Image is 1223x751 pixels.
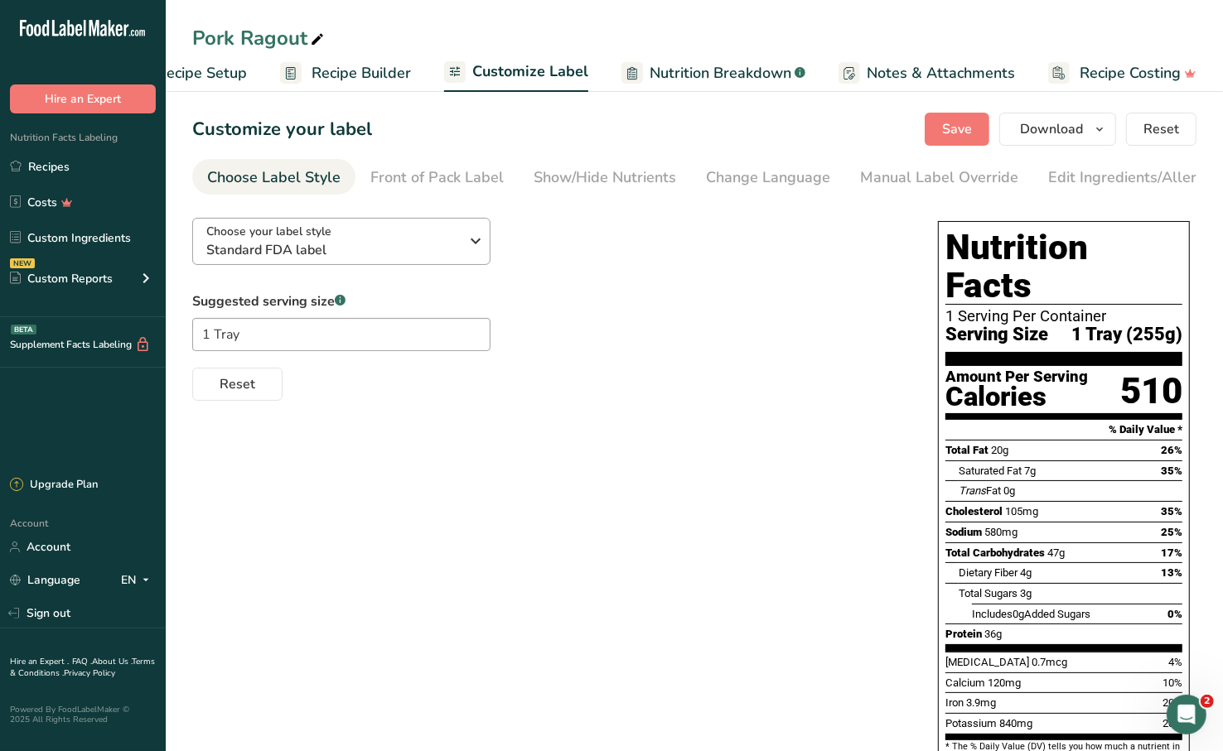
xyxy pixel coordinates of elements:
a: Recipe Setup [125,55,247,92]
div: Choose Label Style [207,166,341,189]
span: 3.9mg [966,696,996,709]
span: 105mg [1005,505,1038,518]
span: Fat [959,484,1001,497]
span: Download [1020,119,1083,139]
span: Total Carbohydrates [945,546,1045,559]
span: Customize Label [472,60,588,83]
span: 4% [1168,656,1182,668]
span: Cholesterol [945,505,1003,518]
span: 26% [1161,444,1182,456]
label: Suggested serving size [192,291,491,311]
span: 47g [1047,546,1065,559]
i: Trans [959,484,986,497]
span: 580mg [984,526,1018,538]
div: NEW [10,258,35,268]
div: Show/Hide Nutrients [534,166,676,189]
span: Protein [945,628,982,640]
span: Recipe Setup [157,62,247,84]
span: Save [942,119,972,139]
span: 3g [1020,587,1032,599]
div: Powered By FoodLabelMaker © 2025 All Rights Reserved [10,705,156,725]
span: 20% [1163,696,1182,709]
span: 35% [1161,465,1182,477]
span: 7g [1024,465,1036,477]
span: Nutrition Breakdown [650,62,791,84]
a: Privacy Policy [64,667,115,679]
a: Language [10,566,80,595]
div: BETA [11,325,36,335]
span: Serving Size [945,325,1048,345]
div: Front of Pack Label [370,166,504,189]
button: Download [999,113,1116,146]
span: Potassium [945,717,997,729]
a: FAQ . [72,656,92,667]
span: Recipe Builder [312,62,411,84]
a: Terms & Conditions . [10,656,155,679]
span: 840mg [999,717,1032,729]
span: Notes & Attachments [867,62,1015,84]
span: 13% [1161,566,1182,579]
div: Manual Label Override [860,166,1018,189]
div: Upgrade Plan [10,477,98,493]
span: 25% [1161,526,1182,538]
h1: Nutrition Facts [945,229,1182,305]
a: Recipe Builder [280,55,411,92]
a: Nutrition Breakdown [621,55,805,92]
span: Sodium [945,526,982,538]
a: Notes & Attachments [839,55,1015,92]
h1: Customize your label [192,116,372,143]
a: Customize Label [444,53,588,93]
span: 2 [1201,695,1214,708]
span: Reset [1143,119,1179,139]
span: Saturated Fat [959,465,1022,477]
button: Hire an Expert [10,84,156,113]
iframe: Intercom live chat [1167,695,1206,734]
span: Total Sugars [959,587,1018,599]
span: 20% [1163,717,1182,729]
span: Standard FDA label [206,240,459,260]
button: Save [925,113,989,146]
div: Pork Ragout [192,23,327,53]
div: EN [121,570,156,590]
span: Recipe Costing [1080,62,1181,84]
span: 20g [991,444,1008,456]
span: 17% [1161,546,1182,559]
div: 510 [1120,369,1182,413]
div: 1 Serving Per Container [945,308,1182,325]
button: Reset [1126,113,1196,146]
a: Hire an Expert . [10,656,69,667]
span: Reset [220,374,255,394]
span: Iron [945,696,964,709]
div: Custom Reports [10,270,113,287]
span: 0.7mcg [1032,656,1067,668]
span: 0% [1167,608,1182,620]
span: 1 Tray (255g) [1071,325,1182,345]
span: 0g [1013,608,1024,620]
div: Amount Per Serving [945,369,1088,385]
a: Recipe Costing [1048,55,1196,92]
span: Choose your label style [206,223,331,240]
span: 0g [1003,484,1015,497]
button: Reset [192,368,283,401]
span: Includes Added Sugars [972,608,1090,620]
a: About Us . [92,656,132,667]
span: 36g [984,628,1002,640]
span: [MEDICAL_DATA] [945,656,1029,668]
span: 120mg [988,676,1021,689]
div: Change Language [706,166,830,189]
span: 10% [1163,676,1182,689]
span: Calcium [945,676,985,689]
section: % Daily Value * [945,420,1182,440]
span: Total Fat [945,444,989,456]
div: Calories [945,385,1088,409]
span: 35% [1161,505,1182,518]
button: Choose your label style Standard FDA label [192,218,491,265]
span: 4g [1020,566,1032,579]
span: Dietary Fiber [959,566,1018,579]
